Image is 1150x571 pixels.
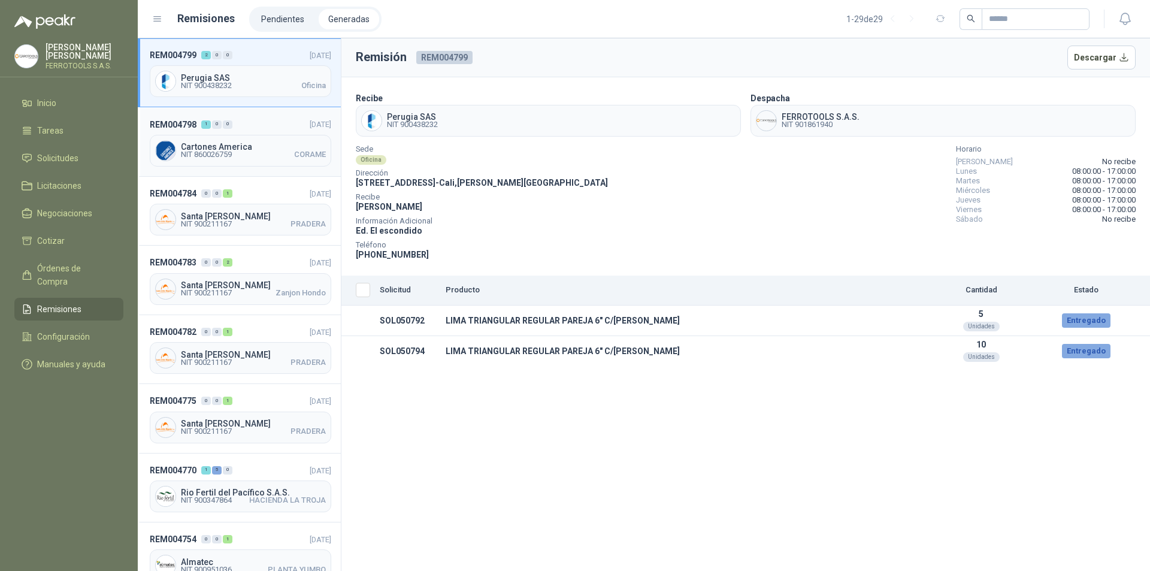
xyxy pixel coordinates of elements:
div: 0 [212,189,222,198]
span: FERROTOOLS S.A.S. [782,113,860,121]
span: Sábado [956,214,983,224]
td: LIMA TRIANGULAR REGULAR PAREJA 6" C/[PERSON_NAME] [441,306,921,336]
span: [DATE] [310,189,331,198]
span: Cotizar [37,234,65,247]
span: 08:00:00 - 17:00:00 [1072,186,1136,195]
b: Recibe [356,93,383,103]
a: REM004770150[DATE] Company LogoRio Fertil del Pacífico S.A.S.NIT 900347864HACIENDA LA TROJA [138,454,341,522]
a: REM004783002[DATE] Company LogoSanta [PERSON_NAME]NIT 900211167Zanjon Hondo [138,246,341,315]
span: PRADERA [290,220,326,228]
span: Santa [PERSON_NAME] [181,212,326,220]
div: 1 [223,189,232,198]
span: Horario [956,146,1136,152]
img: Company Logo [362,111,382,131]
div: 1 [201,466,211,475]
h1: Remisiones [177,10,235,27]
span: REM004775 [150,394,196,407]
a: Órdenes de Compra [14,257,123,293]
span: 08:00:00 - 17:00:00 [1072,167,1136,176]
td: SOL050794 [375,336,441,367]
span: Santa [PERSON_NAME] [181,281,326,289]
span: [STREET_ADDRESS] - Cali , [PERSON_NAME][GEOGRAPHIC_DATA] [356,178,608,188]
span: Configuración [37,330,90,343]
a: Generadas [319,9,379,29]
a: Manuales y ayuda [14,353,123,376]
p: [PERSON_NAME] [PERSON_NAME] [46,43,123,60]
div: 0 [201,397,211,405]
img: Company Logo [156,210,175,229]
div: 0 [212,51,222,59]
td: Entregado [1041,306,1131,336]
span: [PERSON_NAME] [356,202,422,212]
a: Negociaciones [14,202,123,225]
span: NIT 901861940 [782,121,860,128]
span: CORAME [294,151,326,158]
button: Descargar [1067,46,1136,70]
span: Lunes [956,167,977,176]
span: REM004784 [150,187,196,200]
div: 0 [201,258,211,267]
span: REM004799 [416,51,473,64]
h3: Remisión [356,48,407,67]
img: Company Logo [756,111,776,131]
span: NIT 900438232 [181,82,232,89]
span: NIT 860026759 [181,151,232,158]
div: Entregado [1062,344,1110,358]
a: Cotizar [14,229,123,252]
div: 0 [212,258,222,267]
td: SOL050792 [375,306,441,336]
th: Seleccionar/deseleccionar [341,276,375,306]
span: Dirección [356,170,608,176]
span: [DATE] [310,328,331,337]
span: Ed. El escondido [356,226,422,235]
th: Solicitud [375,276,441,306]
span: Viernes [956,205,982,214]
td: Entregado [1041,336,1131,367]
a: REM004799200[DATE] Company LogoPerugia SASNIT 900438232Oficina [138,38,341,107]
span: Oficina [301,82,326,89]
span: No recibe [1102,157,1136,167]
span: Sede [356,146,608,152]
span: Teléfono [356,242,608,248]
span: [DATE] [310,120,331,129]
span: NIT 900438232 [387,121,438,128]
a: Pendientes [252,9,314,29]
div: 1 [223,397,232,405]
span: [PERSON_NAME] [956,157,1013,167]
span: [PHONE_NUMBER] [356,250,429,259]
a: Solicitudes [14,147,123,170]
span: Miércoles [956,186,990,195]
img: Company Logo [15,45,38,68]
span: Solicitudes [37,152,78,165]
span: Inicio [37,96,56,110]
img: Company Logo [156,71,175,91]
span: NIT 900211167 [181,428,232,435]
div: 0 [223,120,232,129]
span: Tareas [37,124,63,137]
span: REM004770 [150,464,196,477]
span: Manuales y ayuda [37,358,105,371]
span: Rio Fertil del Pacífico S.A.S. [181,488,326,497]
img: Company Logo [156,487,175,506]
div: 2 [223,258,232,267]
img: Company Logo [156,348,175,368]
div: 1 [223,535,232,543]
div: 0 [201,189,211,198]
a: Remisiones [14,298,123,321]
span: Almatec [181,558,326,566]
a: REM004775001[DATE] Company LogoSanta [PERSON_NAME]NIT 900211167PRADERA [138,384,341,453]
span: Perugia SAS [181,74,326,82]
div: 1 [223,328,232,336]
div: 0 [223,51,232,59]
span: Zanjon Hondo [276,289,326,297]
span: Perugia SAS [387,113,438,121]
img: Company Logo [156,141,175,161]
span: 08:00:00 - 17:00:00 [1072,205,1136,214]
span: 08:00:00 - 17:00:00 [1072,176,1136,186]
span: [DATE] [310,535,331,544]
p: FERROTOOLS S.A.S. [46,62,123,70]
span: [DATE] [310,51,331,60]
span: REM004783 [150,256,196,269]
span: Remisiones [37,303,81,316]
